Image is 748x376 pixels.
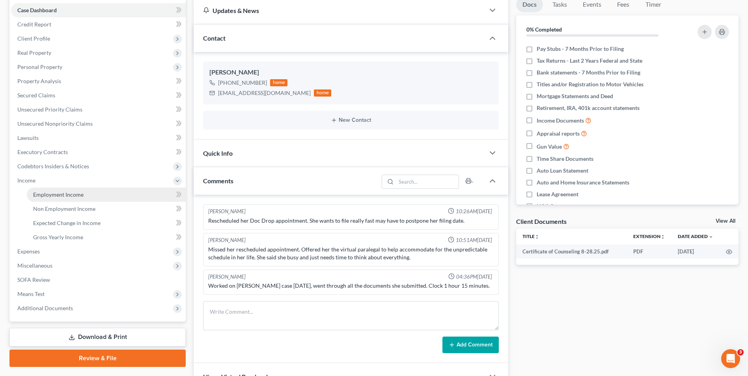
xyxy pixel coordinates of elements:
[203,6,475,15] div: Updates & News
[11,273,186,287] a: SOFA Review
[27,216,186,230] a: Expected Change in Income
[17,305,73,311] span: Additional Documents
[535,235,539,239] i: unfold_more
[208,217,494,225] div: Rescheduled her Doc Drop appointment. She wants to file really fast may have to postpone her fili...
[17,177,35,184] span: Income
[17,49,51,56] span: Real Property
[208,236,246,244] div: [PERSON_NAME]
[203,177,233,184] span: Comments
[716,218,735,224] a: View All
[11,74,186,88] a: Property Analysis
[27,230,186,244] a: Gross Yearly Income
[627,244,672,259] td: PDF
[11,131,186,145] a: Lawsuits
[537,130,580,138] span: Appraisal reports
[209,68,492,77] div: [PERSON_NAME]
[442,337,499,353] button: Add Comment
[396,175,459,188] input: Search...
[17,7,57,13] span: Case Dashboard
[17,163,89,169] span: Codebtors Insiders & Notices
[27,202,186,216] a: Non Employment Income
[11,145,186,159] a: Executory Contracts
[537,92,613,100] span: Mortgage Statements and Deed
[314,89,331,97] div: home
[537,104,640,112] span: Retirement, IRA, 401k account statements
[11,17,186,32] a: Credit Report
[11,88,186,102] a: Secured Claims
[208,282,494,290] div: Worked on [PERSON_NAME] case [DATE], went through all the documents she submitted. Clock 1 hour 1...
[17,134,39,141] span: Lawsuits
[9,350,186,367] a: Review & File
[17,92,55,99] span: Secured Claims
[9,328,186,346] a: Download & Print
[17,63,62,70] span: Personal Property
[33,234,83,240] span: Gross Yearly Income
[208,273,246,281] div: [PERSON_NAME]
[17,120,93,127] span: Unsecured Nonpriority Claims
[33,205,95,212] span: Non Employment Income
[208,246,494,261] div: Missed her rescheduled appointment. Offered her the virtual paralegal to help accommodate for the...
[208,208,246,215] div: [PERSON_NAME]
[537,155,593,163] span: Time Share Documents
[537,167,588,175] span: Auto Loan Statement
[709,235,713,239] i: expand_more
[516,217,567,225] div: Client Documents
[456,236,492,244] span: 10:51AM[DATE]
[11,3,186,17] a: Case Dashboard
[209,117,492,123] button: New Contact
[721,349,740,368] iframe: Intercom live chat
[537,179,629,186] span: Auto and Home Insurance Statements
[218,79,267,87] div: [PHONE_NUMBER]
[17,290,45,297] span: Means Test
[526,26,562,33] strong: 0% Completed
[17,262,52,269] span: Miscellaneous
[11,117,186,131] a: Unsecured Nonpriority Claims
[33,220,101,226] span: Expected Change in Income
[537,69,640,76] span: Bank statements - 7 Months Prior to Filing
[17,78,61,84] span: Property Analysis
[203,149,233,157] span: Quick Info
[270,79,287,86] div: home
[522,233,539,239] a: Titleunfold_more
[537,202,576,210] span: HOA Statement
[33,191,84,198] span: Employment Income
[660,235,665,239] i: unfold_more
[633,233,665,239] a: Extensionunfold_more
[737,349,744,356] span: 3
[17,106,82,113] span: Unsecured Priority Claims
[27,188,186,202] a: Employment Income
[17,149,68,155] span: Executory Contracts
[537,190,578,198] span: Lease Agreement
[456,208,492,215] span: 10:26AM[DATE]
[537,80,644,88] span: Titles and/or Registration to Motor Vehicles
[537,45,624,53] span: Pay Stubs - 7 Months Prior to Filing
[17,276,50,283] span: SOFA Review
[203,34,226,42] span: Contact
[537,143,562,151] span: Gun Value
[678,233,713,239] a: Date Added expand_more
[516,244,627,259] td: Certificate of Counseling 8-28.25.pdf
[17,35,50,42] span: Client Profile
[11,102,186,117] a: Unsecured Priority Claims
[672,244,720,259] td: [DATE]
[537,57,642,65] span: Tax Returns - Last 2 Years Federal and State
[218,89,311,97] div: [EMAIL_ADDRESS][DOMAIN_NAME]
[17,21,51,28] span: Credit Report
[456,273,492,281] span: 04:36PM[DATE]
[537,117,584,125] span: Income Documents
[17,248,40,255] span: Expenses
